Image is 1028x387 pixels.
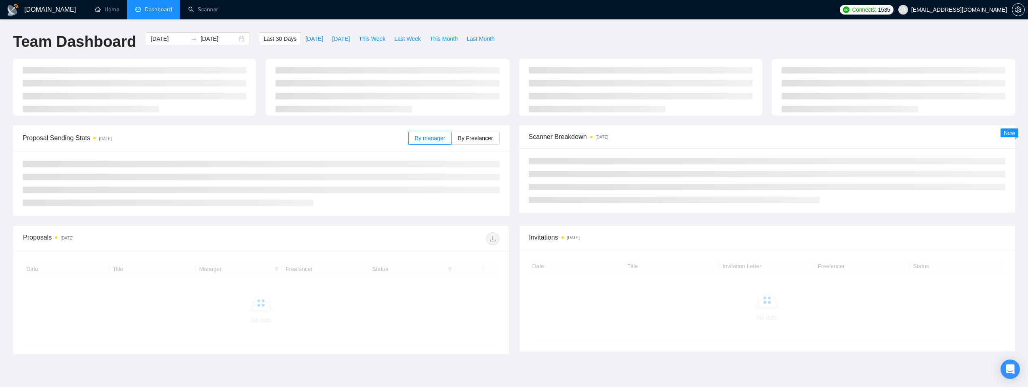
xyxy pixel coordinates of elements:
span: Last 30 Days [263,34,296,43]
span: Scanner Breakdown [529,132,1006,142]
time: [DATE] [596,135,608,139]
span: [DATE] [305,34,323,43]
button: Last Week [390,32,425,45]
span: to [191,36,197,42]
img: upwork-logo.png [843,6,849,13]
div: Proposals [23,232,261,245]
a: searchScanner [188,6,218,13]
span: By manager [415,135,445,141]
input: Start date [151,34,187,43]
div: Open Intercom Messenger [1001,360,1020,379]
span: Last Month [467,34,494,43]
input: End date [200,34,237,43]
span: Proposal Sending Stats [23,133,408,143]
span: Invitations [529,232,1005,242]
span: swap-right [191,36,197,42]
time: [DATE] [61,236,73,240]
span: user [900,7,906,13]
button: Last Month [462,32,499,45]
time: [DATE] [99,137,111,141]
button: [DATE] [301,32,328,45]
time: [DATE] [567,236,580,240]
h1: Team Dashboard [13,32,136,51]
span: This Month [430,34,458,43]
button: [DATE] [328,32,354,45]
span: dashboard [135,6,141,12]
a: setting [1012,6,1025,13]
span: Dashboard [145,6,172,13]
button: This Month [425,32,462,45]
button: This Week [354,32,390,45]
button: Last 30 Days [259,32,301,45]
span: 1535 [878,5,890,14]
span: Last Week [394,34,421,43]
button: setting [1012,3,1025,16]
span: [DATE] [332,34,350,43]
span: This Week [359,34,385,43]
img: logo [6,4,19,17]
span: Connects: [852,5,876,14]
span: New [1004,130,1015,136]
a: homeHome [95,6,119,13]
span: setting [1012,6,1024,13]
span: By Freelancer [458,135,493,141]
